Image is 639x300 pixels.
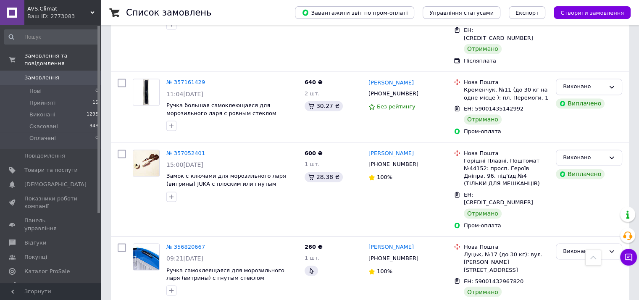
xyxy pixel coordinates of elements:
[305,172,343,182] div: 28.38 ₴
[368,150,414,158] a: [PERSON_NAME]
[24,282,53,289] span: Аналітика
[464,222,549,229] div: Пром-оплата
[95,134,98,142] span: 0
[166,79,205,85] a: № 357161429
[166,255,203,262] span: 09:21[DATE]
[563,247,605,256] div: Виконано
[95,87,98,95] span: 0
[24,166,78,174] span: Товари та послуги
[133,79,160,105] a: Фото товару
[305,161,320,167] span: 1 шт.
[166,102,276,116] a: Ручка большая самоклеющаяся для морозильного ларя с ровным стеклом
[133,244,159,270] img: Фото товару
[545,9,631,16] a: Створити замовлення
[554,6,631,19] button: Створити замовлення
[27,13,101,20] div: Ваш ID: 2773083
[305,255,320,261] span: 1 шт.
[464,27,533,41] span: ЕН: [CREDIT_CARD_NUMBER]
[377,103,415,110] span: Без рейтингу
[509,6,546,19] button: Експорт
[464,44,502,54] div: Отримано
[464,57,549,65] div: Післяплата
[87,111,98,118] span: 1295
[29,134,56,142] span: Оплачені
[620,249,637,266] button: Чат з покупцем
[166,91,203,97] span: 11:04[DATE]
[29,123,58,130] span: Скасовані
[133,150,160,176] a: Фото товару
[133,243,160,270] a: Фото товару
[464,128,549,135] div: Пром-оплата
[166,150,205,156] a: № 357052401
[464,157,549,188] div: Горішні Плавні, Поштомат №44152: просп. Героїв Дніпра, 96, під'їзд №4 (ТІЛЬКИ ДЛЯ МЕШКАНЦІВ)
[556,98,605,108] div: Виплачено
[24,239,46,247] span: Відгуки
[29,111,55,118] span: Виконані
[560,10,624,16] span: Створити замовлення
[464,208,502,218] div: Отримано
[166,267,284,281] a: Ручка самоклеящаяся для морозильного ларя (витрины) с гнутым стеклом
[368,243,414,251] a: [PERSON_NAME]
[368,79,414,87] a: [PERSON_NAME]
[305,150,323,156] span: 600 ₴
[24,52,101,67] span: Замовлення та повідомлення
[464,192,533,206] span: ЕН: [CREDIT_CARD_NUMBER]
[305,79,323,85] span: 640 ₴
[24,152,65,160] span: Повідомлення
[368,90,418,97] span: [PHONE_NUMBER]
[368,161,418,167] span: [PHONE_NUMBER]
[429,10,494,16] span: Управління статусами
[24,195,78,210] span: Показники роботи компанії
[166,173,286,195] a: Замок с ключами для морозильного ларя (витрины) JUKA с плоским или гнутым стеклом,
[305,244,323,250] span: 260 ₴
[24,253,47,261] span: Покупці
[556,169,605,179] div: Виплачено
[423,6,500,19] button: Управління статусами
[515,10,539,16] span: Експорт
[377,268,392,274] span: 100%
[24,217,78,232] span: Панель управління
[27,5,90,13] span: AVS.Climat
[464,79,549,86] div: Нова Пошта
[305,101,343,111] div: 30.27 ₴
[464,287,502,297] div: Отримано
[464,114,502,124] div: Отримано
[24,74,59,82] span: Замовлення
[166,161,203,168] span: 15:00[DATE]
[126,8,211,18] h1: Список замовлень
[24,268,70,275] span: Каталог ProSale
[24,181,87,188] span: [DEMOGRAPHIC_DATA]
[295,6,414,19] button: Завантажити звіт по пром-оплаті
[368,255,418,261] span: [PHONE_NUMBER]
[92,99,98,107] span: 15
[89,123,98,130] span: 343
[166,244,205,250] a: № 356820667
[4,29,99,45] input: Пошук
[377,174,392,180] span: 100%
[464,150,549,157] div: Нова Пошта
[143,79,149,105] img: Фото товару
[563,153,605,162] div: Виконано
[302,9,408,16] span: Завантажити звіт по пром-оплаті
[464,105,523,112] span: ЕН: 59001435142992
[29,87,42,95] span: Нові
[29,99,55,107] span: Прийняті
[464,243,549,251] div: Нова Пошта
[305,90,320,97] span: 2 шт.
[464,278,523,284] span: ЕН: 59001432967820
[133,150,159,176] img: Фото товару
[464,86,549,101] div: Кременчук, №11 (до 30 кг на одне місце ): пл. Перемоги, 1
[464,251,549,274] div: Луцьк, №17 (до 30 кг): вул. [PERSON_NAME][STREET_ADDRESS]
[563,82,605,91] div: Виконано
